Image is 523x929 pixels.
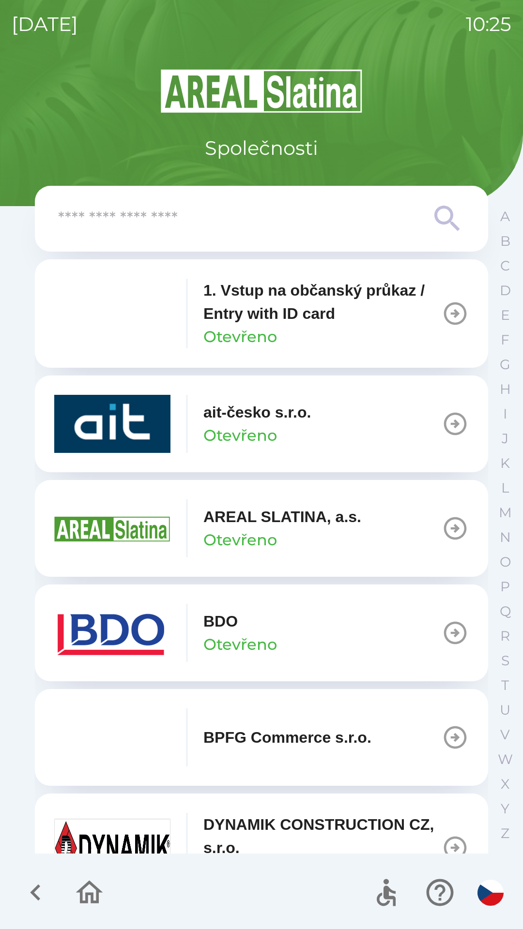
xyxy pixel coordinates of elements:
[493,525,517,550] button: N
[493,278,517,303] button: D
[203,813,442,859] p: DYNAMIK CONSTRUCTION CZ, s.r.o.
[493,204,517,229] button: A
[203,726,371,749] p: BPFG Commerce s.r.o.
[502,430,508,447] p: J
[493,722,517,747] button: V
[493,402,517,426] button: I
[203,279,442,325] p: 1. Vstup na občanský průkaz / Entry with ID card
[493,229,517,254] button: B
[500,603,511,620] p: Q
[35,689,488,786] button: BPFG Commerce s.r.o.
[54,819,170,877] img: 9aa1c191-0426-4a03-845b-4981a011e109.jpeg
[54,395,170,453] img: 40b5cfbb-27b1-4737-80dc-99d800fbabba.png
[203,325,277,348] p: Otevřeno
[493,574,517,599] button: P
[493,451,517,476] button: K
[501,800,509,817] p: Y
[493,821,517,846] button: Z
[493,254,517,278] button: C
[500,455,510,472] p: K
[500,554,511,570] p: O
[493,648,517,673] button: S
[503,405,507,422] p: I
[203,528,277,552] p: Otevřeno
[54,499,170,557] img: aad3f322-fb90-43a2-be23-5ead3ef36ce5.png
[35,259,488,368] button: 1. Vstup na občanský průkaz / Entry with ID cardOtevřeno
[35,480,488,577] button: AREAL SLATINA, a.s.Otevřeno
[12,10,78,39] p: [DATE]
[493,698,517,722] button: U
[203,424,277,447] p: Otevřeno
[500,208,510,225] p: A
[203,401,311,424] p: ait-česko s.r.o.
[35,375,488,472] button: ait-česko s.r.o.Otevřeno
[477,880,504,906] img: cs flag
[500,702,510,719] p: U
[501,776,509,793] p: X
[501,331,509,348] p: F
[501,479,509,496] p: L
[466,10,511,39] p: 10:25
[500,356,510,373] p: G
[493,673,517,698] button: T
[203,633,277,656] p: Otevřeno
[493,796,517,821] button: Y
[501,652,509,669] p: S
[501,677,509,694] p: T
[500,282,511,299] p: D
[500,233,510,250] p: B
[35,794,488,902] button: DYNAMIK CONSTRUCTION CZ, s.r.o.Otevřeno
[205,134,318,163] p: Společnosti
[493,500,517,525] button: M
[493,377,517,402] button: H
[501,307,510,324] p: E
[493,772,517,796] button: X
[493,624,517,648] button: R
[203,610,238,633] p: BDO
[500,578,510,595] p: P
[500,628,510,644] p: R
[493,550,517,574] button: O
[500,726,510,743] p: V
[54,708,170,766] img: f3b1b367-54a7-43c8-9d7e-84e812667233.png
[500,257,510,274] p: C
[493,328,517,352] button: F
[501,825,509,842] p: Z
[54,285,170,343] img: 93ea42ec-2d1b-4d6e-8f8a-bdbb4610bcc3.png
[493,476,517,500] button: L
[498,751,513,768] p: W
[35,584,488,681] button: BDOOtevřeno
[35,68,488,114] img: Logo
[500,529,511,546] p: N
[493,599,517,624] button: Q
[203,505,361,528] p: AREAL SLATINA, a.s.
[499,504,512,521] p: M
[493,303,517,328] button: E
[54,604,170,662] img: ae7449ef-04f1-48ed-85b5-e61960c78b50.png
[493,747,517,772] button: W
[500,381,511,398] p: H
[493,426,517,451] button: J
[493,352,517,377] button: G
